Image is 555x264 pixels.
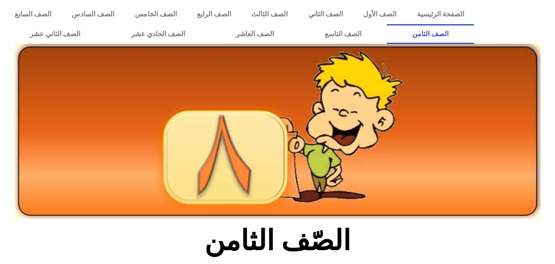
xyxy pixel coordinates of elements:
[210,24,299,44] a: الصف العاشر
[241,4,298,24] a: الصف الثالث
[387,24,474,44] a: الصف الثامن
[407,4,474,24] a: الصفحة الرئيسية
[298,4,353,24] a: الصف الثاني
[187,4,241,24] a: الصف الرابع
[135,224,420,258] h2: الصّف الثامن
[106,24,210,44] a: الصف الحادي عشر
[61,4,124,24] a: الصف السادس
[299,24,387,44] a: الصف التاسع
[125,4,187,24] a: الصف الخامس
[4,24,106,44] a: الصف الثاني عشر
[4,4,61,24] a: الصف السابع
[353,4,407,24] a: الصف الأول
